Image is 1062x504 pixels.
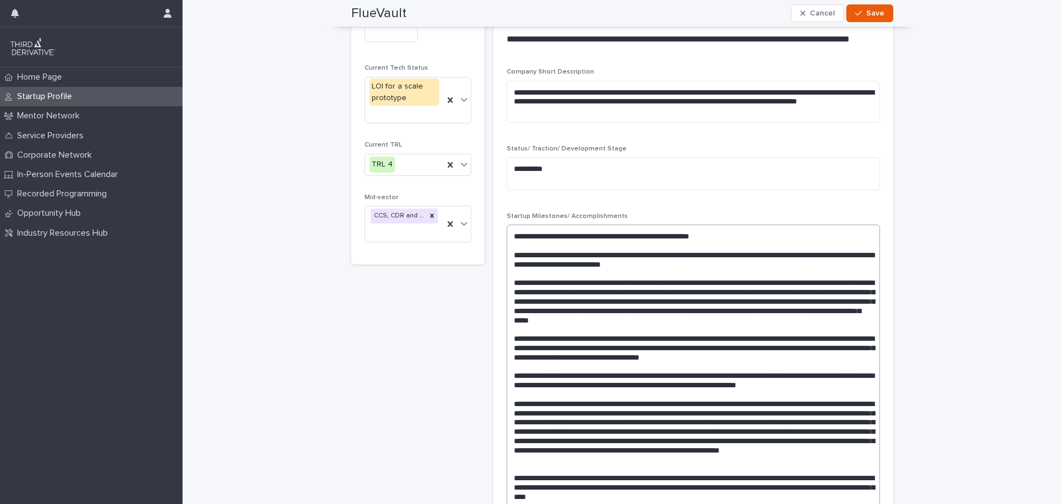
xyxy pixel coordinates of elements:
p: In-Person Events Calendar [13,169,127,180]
p: Recorded Programming [13,189,116,199]
h2: FlueVault [351,6,407,22]
button: Save [846,4,893,22]
div: CCS, CDR and Methane Reduction [371,209,426,224]
p: Mentor Network [13,111,88,121]
span: Status/ Traction/ Development Stage [507,146,627,152]
span: Cancel [810,9,835,17]
p: Startup Profile [13,91,81,102]
span: Current TRL [365,142,402,148]
span: Current Tech Status [365,65,428,71]
span: Company Short Description [507,69,594,75]
span: Startup Milestones/ Accomplishments [507,213,628,220]
span: Mid-sector [365,194,398,201]
img: q0dI35fxT46jIlCv2fcp [9,36,57,58]
button: Cancel [791,4,844,22]
span: Save [866,9,884,17]
div: TRL 4 [369,157,395,173]
p: Home Page [13,72,71,82]
div: LOI for a scale prototype [369,79,439,106]
p: Corporate Network [13,150,101,160]
p: Industry Resources Hub [13,228,117,238]
p: Opportunity Hub [13,208,90,219]
p: Service Providers [13,131,92,141]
